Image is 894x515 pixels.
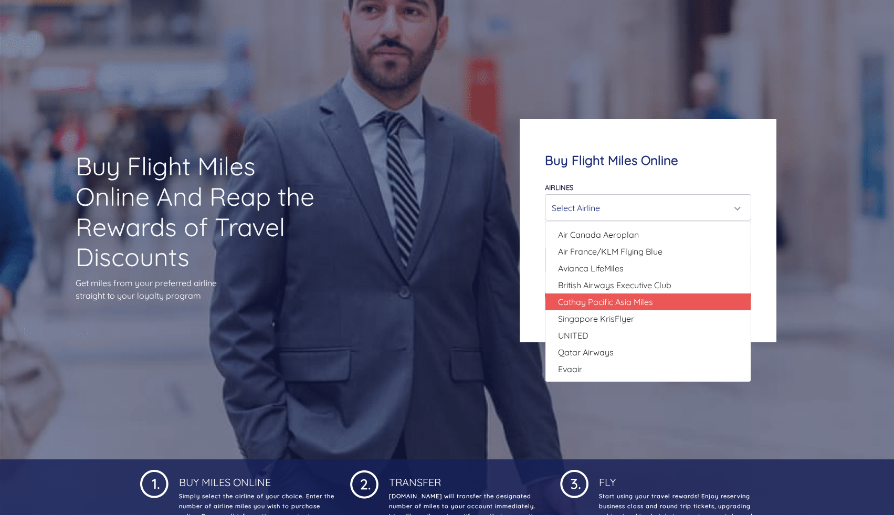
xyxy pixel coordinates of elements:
[558,312,634,325] span: Singapore KrisFlyer
[177,468,334,489] h4: Buy Miles Online
[545,194,751,220] button: Select Airline
[558,245,662,258] span: Air France/KLM Flying Blue
[76,151,327,272] h1: Buy Flight Miles Online And Reap the Rewards of Travel Discounts
[558,296,653,308] span: Cathay Pacific Asia Miles
[545,153,751,168] h4: Buy Flight Miles Online
[558,228,639,241] span: Air Canada Aeroplan
[597,468,754,489] h4: Fly
[558,346,614,359] span: Qatar Airways
[387,468,544,489] h4: Transfer
[545,183,573,192] label: Airlines
[558,363,582,375] span: Evaair
[140,468,169,498] img: 1
[350,468,378,499] img: 1
[552,198,738,218] div: Select Airline
[558,262,624,275] span: Avianca LifeMiles
[560,468,588,498] img: 1
[558,329,588,342] span: UNITED
[558,279,671,291] span: British Airways Executive Club
[76,277,327,302] p: Get miles from your preferred airline straight to your loyalty program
